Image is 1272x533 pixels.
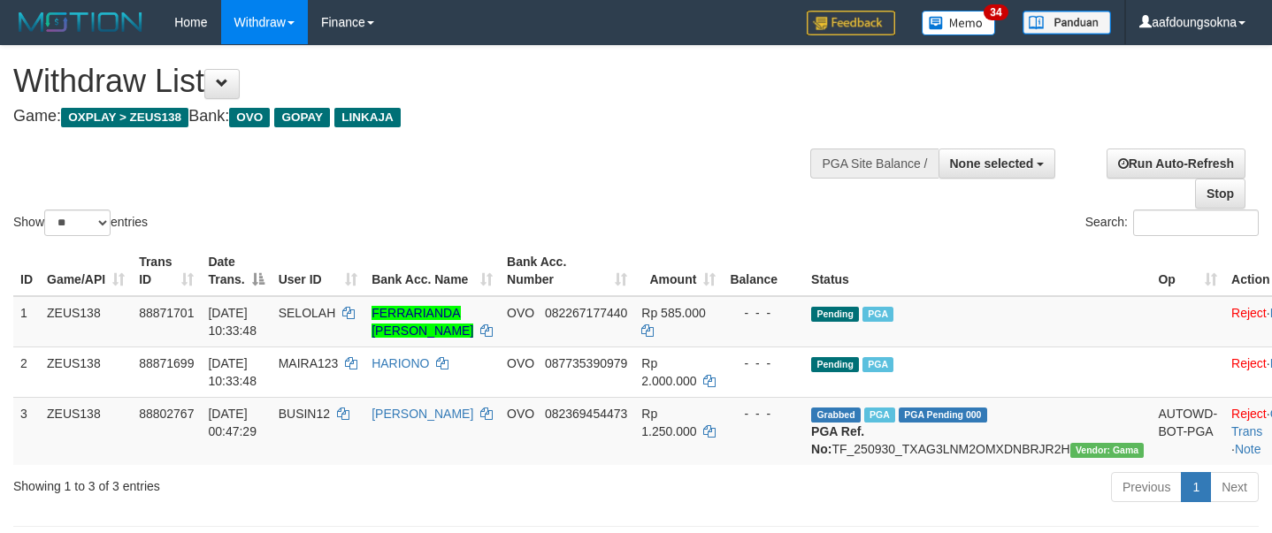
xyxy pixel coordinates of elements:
span: [DATE] 10:33:48 [208,356,257,388]
button: None selected [939,148,1056,179]
h4: Game: Bank: [13,108,831,126]
th: Amount: activate to sort column ascending [634,246,723,296]
a: Reject [1231,306,1267,320]
select: Showentries [44,209,111,236]
span: GOPAY [274,108,330,127]
span: SELOLAH [279,306,336,320]
a: Reject [1231,356,1267,370]
span: [DATE] 00:47:29 [208,407,257,438]
span: BUSIN12 [279,407,330,421]
a: Note [1235,442,1261,456]
th: Game/API: activate to sort column ascending [40,246,132,296]
label: Show entries [13,209,148,236]
a: Reject [1231,407,1267,421]
input: Search: [1133,209,1259,236]
span: 88871699 [139,356,194,370]
td: AUTOWD-BOT-PGA [1151,397,1224,465]
span: MAIRA123 [279,356,339,370]
td: ZEUS138 [40,397,132,465]
th: ID [13,246,40,296]
span: Marked by aafpengsreynich [862,357,893,372]
span: [DATE] 10:33:48 [208,306,257,338]
div: Showing 1 to 3 of 3 entries [13,470,517,495]
span: Pending [811,357,859,372]
a: Run Auto-Refresh [1107,148,1245,179]
h1: Withdraw List [13,64,831,99]
span: Rp 1.250.000 [641,407,696,438]
a: Previous [1111,472,1182,502]
a: FERRARIANDA [PERSON_NAME] [372,306,473,338]
a: [PERSON_NAME] [372,407,473,421]
a: Stop [1195,179,1245,209]
span: 88802767 [139,407,194,421]
span: Marked by aafpengsreynich [862,307,893,322]
th: Status [804,246,1151,296]
span: 34 [984,4,1008,20]
th: User ID: activate to sort column ascending [272,246,364,296]
td: 1 [13,296,40,347]
td: ZEUS138 [40,346,132,397]
div: - - - [730,405,797,423]
span: Copy 082267177440 to clipboard [545,306,627,320]
th: Date Trans.: activate to sort column descending [201,246,271,296]
a: 1 [1181,472,1211,502]
span: Marked by aafsreyleap [864,407,895,423]
span: OVO [507,306,534,320]
th: Balance [723,246,804,296]
a: Next [1210,472,1259,502]
img: panduan.png [1023,11,1111,34]
div: PGA Site Balance / [810,148,938,179]
span: PGA Pending [899,407,987,423]
span: Vendor URL: https://trx31.1velocity.biz [1070,443,1145,458]
div: - - - [730,304,797,322]
span: Copy 082369454473 to clipboard [545,407,627,421]
span: OVO [229,108,270,127]
span: OXPLAY > ZEUS138 [61,108,188,127]
span: LINKAJA [334,108,401,127]
span: Copy 087735390979 to clipboard [545,356,627,370]
div: - - - [730,354,797,372]
b: PGA Ref. No: [811,424,864,456]
img: MOTION_logo.png [13,9,148,35]
th: Bank Acc. Number: activate to sort column ascending [500,246,634,296]
img: Button%20Memo.svg [922,11,996,35]
th: Bank Acc. Name: activate to sort column ascending [364,246,500,296]
a: HARIONO [372,356,429,370]
label: Search: [1085,209,1259,236]
span: Rp 585.000 [641,306,705,320]
td: TF_250930_TXAG3LNM2OMXDNBRJR2H [804,397,1151,465]
th: Trans ID: activate to sort column ascending [132,246,201,296]
span: OVO [507,356,534,370]
span: None selected [950,156,1034,171]
span: Grabbed [811,407,861,423]
span: 88871701 [139,306,194,320]
td: ZEUS138 [40,296,132,347]
img: Feedback.jpg [807,11,895,35]
th: Op: activate to sort column ascending [1151,246,1224,296]
td: 3 [13,397,40,465]
span: Rp 2.000.000 [641,356,696,388]
span: Pending [811,307,859,322]
span: OVO [507,407,534,421]
td: 2 [13,346,40,397]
